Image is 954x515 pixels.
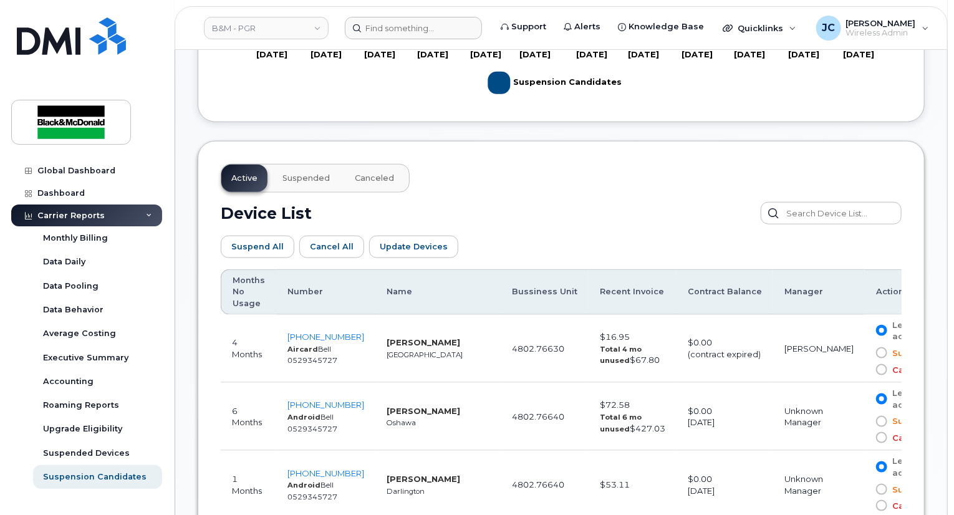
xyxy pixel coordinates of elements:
[299,236,364,258] button: Cancel All
[846,18,916,28] span: [PERSON_NAME]
[807,16,938,41] div: Jackie Cox
[417,50,448,60] tspan: [DATE]
[387,487,425,496] small: Darlington
[287,468,364,478] a: [PHONE_NUMBER]
[843,50,874,60] tspan: [DATE]
[375,269,501,315] th: Name
[488,67,622,99] g: Suspension Candidates
[501,269,589,315] th: Bussiness Unit
[887,484,932,496] span: Suspend
[287,481,320,489] strong: Android
[221,315,276,383] td: 4 Months
[287,345,337,365] small: Bell 0529345727
[677,315,773,383] td: $0.00
[688,485,762,497] div: [DATE]
[822,21,835,36] span: JC
[221,236,294,258] button: Suspend All
[221,269,276,315] th: Months No Usage
[287,332,364,342] a: [PHONE_NUMBER]
[204,17,329,39] a: B&M - PGR
[887,319,932,342] span: Leave active
[576,50,607,60] tspan: [DATE]
[714,16,805,41] div: Quicklinks
[511,21,546,33] span: Support
[287,400,364,410] a: [PHONE_NUMBER]
[788,50,819,60] tspan: [DATE]
[287,413,320,421] strong: Android
[628,50,659,60] tspan: [DATE]
[846,28,916,38] span: Wireless Admin
[355,173,394,183] span: Canceled
[501,315,589,383] td: 4802.76630
[574,21,600,33] span: Alerts
[773,315,865,383] td: [PERSON_NAME]
[380,241,448,253] span: Update Devices
[387,418,416,427] small: Oshawa
[470,50,501,60] tspan: [DATE]
[609,14,713,39] a: Knowledge Base
[887,347,932,359] span: Suspend
[887,387,932,410] span: Leave active
[387,350,463,359] small: [GEOGRAPHIC_DATA]
[600,345,642,365] strong: Total 4 mo unused
[773,269,865,315] th: Manager
[387,406,460,416] strong: [PERSON_NAME]
[276,269,375,315] th: Number
[887,455,932,478] span: Leave active
[761,202,902,224] input: Search Device List...
[501,383,589,451] td: 4802.76640
[688,349,761,359] span: (contract expired)
[364,50,395,60] tspan: [DATE]
[287,345,318,354] strong: Aircard
[287,481,337,501] small: Bell 0529345727
[600,413,642,433] strong: Total 6 mo unused
[688,416,762,428] div: [DATE]
[387,474,460,484] strong: [PERSON_NAME]
[887,500,923,512] span: Cancel
[310,241,354,253] span: Cancel All
[387,337,460,347] strong: [PERSON_NAME]
[221,383,276,451] td: 6 Months
[345,17,482,39] input: Find something...
[887,415,932,427] span: Suspend
[677,269,773,315] th: Contract Balance
[589,383,677,451] td: $72.58 $427.03
[256,50,287,60] tspan: [DATE]
[311,50,342,60] tspan: [DATE]
[887,432,923,444] span: Cancel
[773,383,865,451] td: Unknown Manager
[231,241,284,253] span: Suspend All
[282,173,330,183] span: Suspended
[887,364,923,376] span: Cancel
[221,204,312,223] h2: Device List
[488,67,622,99] g: Legend
[287,413,337,433] small: Bell 0529345727
[734,50,765,60] tspan: [DATE]
[589,269,677,315] th: Recent Invoice
[629,21,704,33] span: Knowledge Base
[369,236,458,258] button: Update Devices
[492,14,555,39] a: Support
[865,269,947,315] th: Actions
[519,50,551,60] tspan: [DATE]
[681,50,712,60] tspan: [DATE]
[555,14,609,39] a: Alerts
[738,23,783,33] span: Quicklinks
[677,383,773,451] td: $0.00
[589,315,677,383] td: $16.95 $67.80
